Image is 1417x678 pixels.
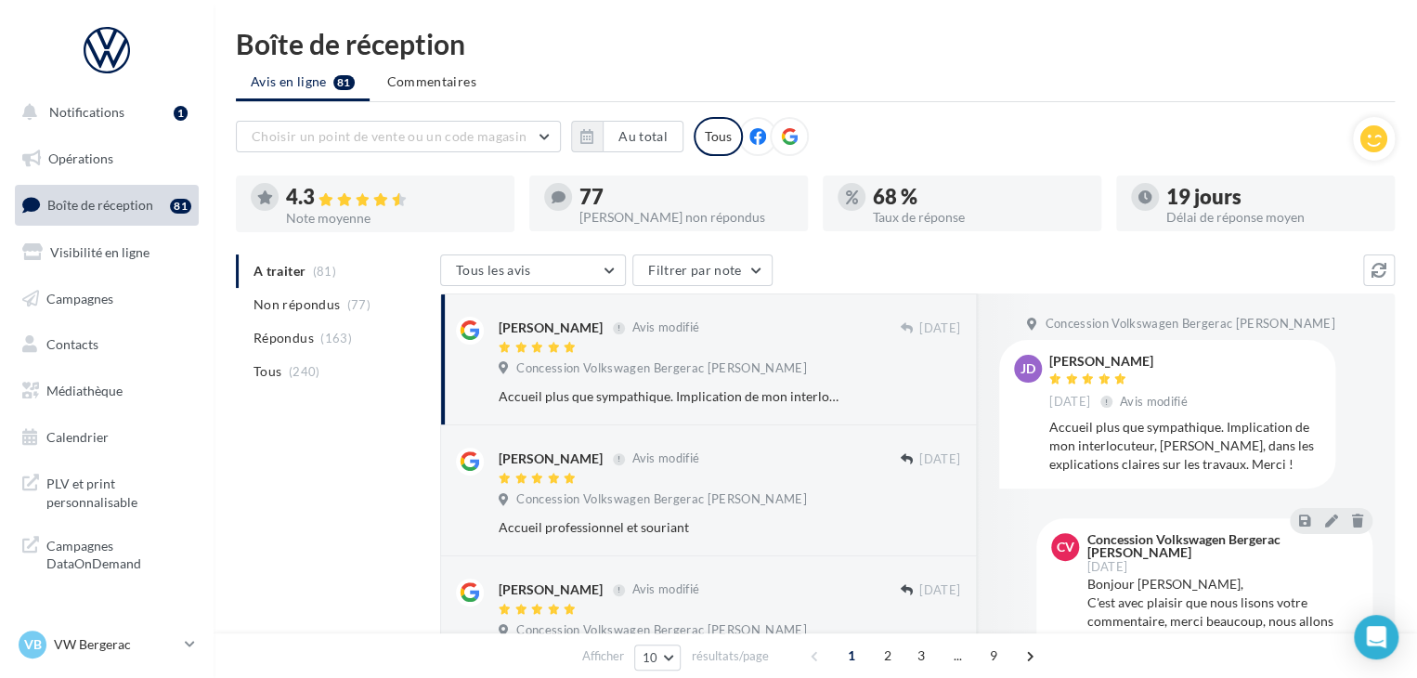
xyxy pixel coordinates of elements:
[499,387,839,406] div: Accueil plus que sympathique. Implication de mon interlocuteur, [PERSON_NAME], dans les explicati...
[289,364,320,379] span: (240)
[631,451,699,466] span: Avis modifié
[499,319,603,337] div: [PERSON_NAME]
[631,320,699,335] span: Avis modifié
[46,290,113,306] span: Campagnes
[499,450,603,468] div: [PERSON_NAME]
[54,635,177,654] p: VW Bergerac
[1086,561,1127,573] span: [DATE]
[919,320,960,337] span: [DATE]
[516,491,806,508] span: Concession Volkswagen Bergerac [PERSON_NAME]
[1045,316,1334,332] span: Concession Volkswagen Bergerac [PERSON_NAME]
[516,622,806,639] span: Concession Volkswagen Bergerac [PERSON_NAME]
[46,533,191,573] span: Campagnes DataOnDemand
[11,139,202,178] a: Opérations
[11,526,202,580] a: Campagnes DataOnDemand
[253,295,340,314] span: Non répondus
[456,262,531,278] span: Tous les avis
[571,121,683,152] button: Au total
[46,471,191,511] span: PLV et print personnalisable
[253,362,281,381] span: Tous
[837,641,866,671] span: 1
[170,199,191,214] div: 81
[499,580,603,599] div: [PERSON_NAME]
[320,331,352,346] span: (163)
[1120,394,1188,409] span: Avis modifié
[46,383,123,398] span: Médiathèque
[24,635,42,654] span: VB
[906,641,936,671] span: 3
[516,360,806,377] span: Concession Volkswagen Bergerac [PERSON_NAME]
[1086,533,1354,559] div: Concession Volkswagen Bergerac [PERSON_NAME]
[11,325,202,364] a: Contacts
[236,121,561,152] button: Choisir un point de vente ou un code magasin
[11,93,195,132] button: Notifications 1
[579,211,793,224] div: [PERSON_NAME] non répondus
[873,641,903,671] span: 2
[347,297,370,312] span: (77)
[49,104,124,120] span: Notifications
[1166,211,1380,224] div: Délai de réponse moyen
[1057,538,1074,556] span: CV
[694,117,743,156] div: Tous
[582,647,624,665] span: Afficher
[48,150,113,166] span: Opérations
[1166,187,1380,207] div: 19 jours
[174,106,188,121] div: 1
[11,418,202,457] a: Calendrier
[286,187,500,208] div: 4.3
[1049,394,1090,411] span: [DATE]
[1049,355,1191,368] div: [PERSON_NAME]
[46,336,98,352] span: Contacts
[46,429,109,445] span: Calendrier
[11,185,202,225] a: Boîte de réception81
[1049,418,1320,474] div: Accueil plus que sympathique. Implication de mon interlocuteur, [PERSON_NAME], dans les explicati...
[579,187,793,207] div: 77
[253,329,314,347] span: Répondus
[919,582,960,599] span: [DATE]
[252,128,526,144] span: Choisir un point de vente ou un code magasin
[691,647,768,665] span: résultats/page
[1354,615,1398,659] div: Open Intercom Messenger
[11,233,202,272] a: Visibilité en ligne
[50,244,149,260] span: Visibilité en ligne
[873,187,1086,207] div: 68 %
[47,197,153,213] span: Boîte de réception
[634,645,682,671] button: 10
[499,518,839,537] div: Accueil professionnel et souriant
[631,582,699,597] span: Avis modifié
[440,254,626,286] button: Tous les avis
[236,30,1395,58] div: Boîte de réception
[603,121,683,152] button: Au total
[979,641,1008,671] span: 9
[919,451,960,468] span: [DATE]
[11,463,202,518] a: PLV et print personnalisable
[286,212,500,225] div: Note moyenne
[11,372,202,411] a: Médiathèque
[387,72,476,91] span: Commentaires
[942,641,972,671] span: ...
[11,280,202,319] a: Campagnes
[632,254,773,286] button: Filtrer par note
[643,650,658,665] span: 10
[1020,359,1035,378] span: JD
[15,627,199,662] a: VB VW Bergerac
[873,211,1086,224] div: Taux de réponse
